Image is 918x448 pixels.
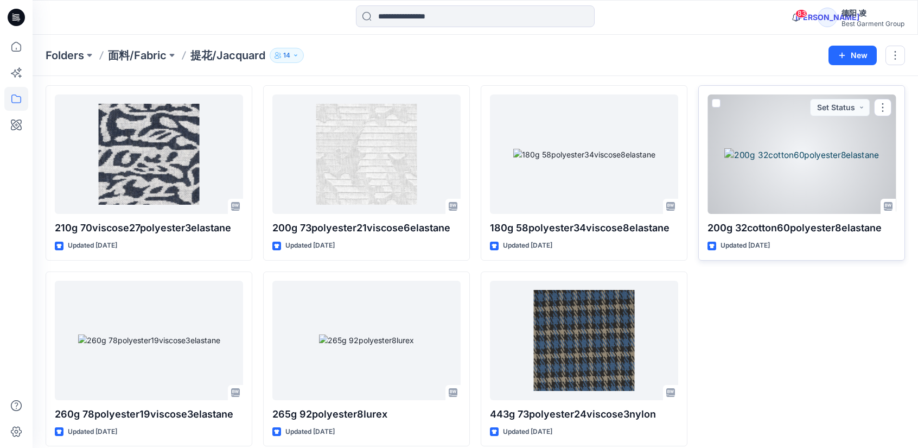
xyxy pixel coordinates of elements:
p: 180g 58polyester34viscose8elastane [490,220,678,236]
a: 265g 92polyester8lurex [272,281,461,400]
a: 200g 73polyester21viscose6elastane [272,94,461,214]
p: Updated [DATE] [503,426,552,438]
a: 200g 32cotton60polyester8elastane [707,94,896,214]
p: 提花/Jacquard [190,48,265,63]
p: 200g 73polyester21viscose6elastane [272,220,461,236]
button: 14 [270,48,304,63]
p: 443g 73polyester24viscose3nylon [490,407,678,422]
p: Updated [DATE] [285,426,335,438]
p: 260g 78polyester19viscose3elastane [55,407,243,422]
a: 面料/Fabric [108,48,167,63]
p: 14 [283,49,290,61]
p: Updated [DATE] [68,240,117,251]
button: New [828,46,877,65]
p: 265g 92polyester8lurex [272,407,461,422]
div: 德阳 凌 [841,7,904,20]
a: Folders [46,48,84,63]
span: 83 [795,9,807,18]
a: 210g 70viscose27polyester3elastane [55,94,243,214]
a: 260g 78polyester19viscose3elastane [55,281,243,400]
p: Updated [DATE] [721,240,770,251]
p: Updated [DATE] [503,240,552,251]
p: 200g 32cotton60polyester8elastane [707,220,896,236]
a: 180g 58polyester34viscose8elastane [490,94,678,214]
div: [PERSON_NAME] [818,8,837,27]
p: 210g 70viscose27polyester3elastane [55,220,243,236]
div: Best Garment Group [841,20,904,28]
p: Updated [DATE] [285,240,335,251]
p: Updated [DATE] [68,426,117,438]
a: 443g 73polyester24viscose3nylon [490,281,678,400]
